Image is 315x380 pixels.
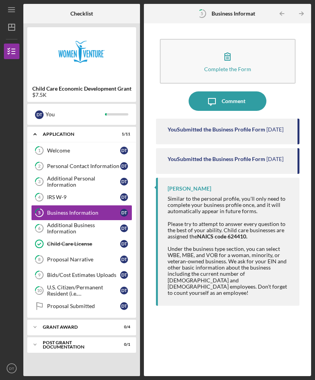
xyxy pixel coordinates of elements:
[47,147,120,154] div: Welcome
[32,92,131,98] div: $7.5K
[116,342,130,347] div: 0 / 1
[120,256,128,263] div: D T
[47,241,120,247] div: Child Care License
[31,158,132,174] a: 2Personal Contact InformationDT
[38,226,41,231] tspan: 6
[38,210,40,215] tspan: 5
[47,222,120,235] div: Additional Business Information
[120,302,128,310] div: D T
[47,194,120,200] div: IRS W-9
[120,162,128,170] div: D T
[31,236,132,252] a: Child Care LicenseDT
[120,147,128,154] div: D T
[35,110,44,119] div: D T
[120,287,128,294] div: D T
[168,186,211,192] div: [PERSON_NAME]
[120,224,128,232] div: D T
[31,143,132,158] a: 1WelcomeDT
[47,256,120,263] div: Proposal Narrative
[47,272,120,278] div: Bids/Cost Estimates Uploads
[31,267,132,283] a: 9Bids/Cost Estimates UploadsDT
[31,252,132,267] a: 8Proposal NarrativeDT
[116,325,130,329] div: 0 / 4
[212,11,263,17] b: Business Information
[31,174,132,189] a: 3Additional Personal InformationDT
[120,178,128,186] div: D T
[37,288,42,293] tspan: 10
[31,205,132,221] a: 5Business InformationDT
[27,31,136,78] img: Product logo
[31,283,132,298] a: 10U.S. Citizen/Permanent Resident (i.e. [DEMOGRAPHIC_DATA])?DT
[47,303,120,309] div: Proposal Submitted
[38,164,40,169] tspan: 2
[38,148,40,153] tspan: 1
[120,209,128,217] div: D T
[189,91,266,111] button: Comment
[204,66,251,72] div: Complete the Form
[47,284,120,297] div: U.S. Citizen/Permanent Resident (i.e. [DEMOGRAPHIC_DATA])?
[120,271,128,279] div: D T
[70,11,93,17] b: Checklist
[222,91,245,111] div: Comment
[47,175,120,188] div: Additional Personal Information
[116,132,130,137] div: 1 / 11
[120,193,128,201] div: D T
[168,196,292,296] div: Similar to the personal profile, you'll only need to complete your business profile once, and it ...
[266,126,283,133] time: 2025-07-17 03:51
[47,163,120,169] div: Personal Contact Information
[4,361,19,376] button: DT
[32,86,131,92] b: Child Care Economic Development Grant
[38,195,41,200] tspan: 4
[168,156,265,162] div: You Submitted the Business Profile Form
[197,233,247,240] strong: NAICS code 624410.
[168,126,265,133] div: You Submitted the Business Profile Form
[31,298,132,314] a: Proposal SubmittedDT
[45,108,105,121] div: You
[160,39,296,84] button: Complete the Form
[43,325,111,329] div: Grant Award
[38,179,40,184] tspan: 3
[120,240,128,248] div: D T
[38,273,41,278] tspan: 9
[9,366,14,371] text: DT
[43,132,111,137] div: Application
[43,340,111,349] div: Post Grant Documentation
[266,156,283,162] time: 2025-07-17 03:39
[31,221,132,236] a: 6Additional Business InformationDT
[201,11,203,16] tspan: 5
[47,210,120,216] div: Business Information
[31,189,132,205] a: 4IRS W-9DT
[38,257,40,262] tspan: 8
